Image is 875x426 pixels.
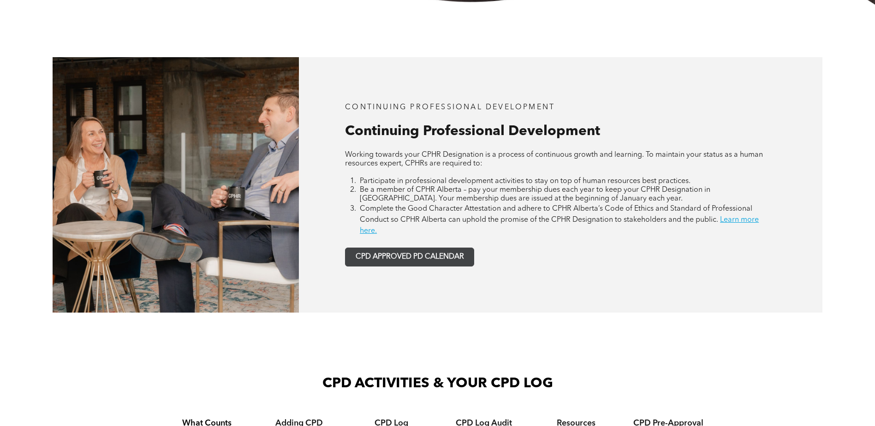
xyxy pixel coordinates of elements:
[360,177,690,185] span: Participate in professional development activities to stay on top of human resources best practices.
[360,186,710,202] span: Be a member of CPHR Alberta – pay your membership dues each year to keep your CPHR Designation in...
[356,253,464,261] span: CPD APPROVED PD CALENDAR
[345,104,555,111] span: CONTINUING PROFESSIONAL DEVELOPMENT
[322,377,553,390] span: CPD ACTIVITIES & YOUR CPD LOG
[345,124,600,138] span: Continuing Professional Development
[360,205,752,224] span: Complete the Good Character Attestation and adhere to CPHR Alberta’s Code of Ethics and Standard ...
[345,151,763,167] span: Working towards your CPHR Designation is a process of continuous growth and learning. To maintain...
[345,248,474,266] a: CPD APPROVED PD CALENDAR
